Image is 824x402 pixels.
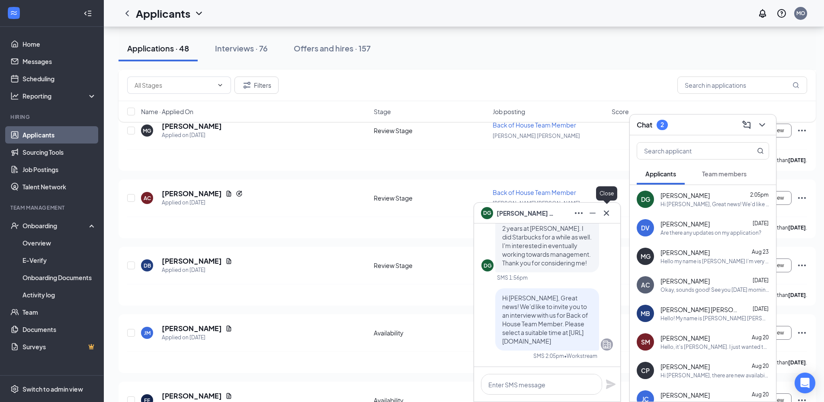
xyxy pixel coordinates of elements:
div: MO [796,10,805,17]
span: [PERSON_NAME] [660,191,710,200]
a: Team [22,303,96,321]
span: [DATE] [753,306,769,312]
a: Activity log [22,286,96,303]
svg: Reapply [236,190,243,197]
div: Switch to admin view [22,385,83,393]
div: Hi [PERSON_NAME], Great news! We'd like to invite you to an interview with us for Back of House T... [660,201,769,208]
svg: Document [225,190,232,197]
div: DG [484,262,492,269]
div: Interviews · 76 [215,43,268,54]
div: Okay, sounds good! See you [DATE] morning at 8:45am! [660,286,769,294]
button: ChevronDown [755,118,769,132]
div: Hello! My name is [PERSON_NAME] [PERSON_NAME] and I just applied for the Front of House Team Memb... [660,315,769,322]
div: SMS 1:56pm [497,274,528,281]
button: Filter Filters [234,77,279,94]
div: Review Stage [374,194,487,202]
svg: Settings [10,385,19,393]
a: Home [22,35,96,53]
div: MG [143,127,151,134]
span: [PERSON_NAME] [PERSON_NAME] [660,305,738,314]
div: MB [641,309,650,318]
div: Open Intercom Messenger [795,373,815,393]
div: DG [641,195,650,204]
span: Team members [702,170,747,178]
svg: Ellipses [574,208,584,218]
span: [PERSON_NAME] [660,248,710,257]
div: Team Management [10,204,95,211]
div: AC [144,195,151,202]
span: • Workstream [564,352,597,360]
h5: [PERSON_NAME] [162,391,222,401]
span: Hi [PERSON_NAME], Great news! We'd like to invite you to an interview with us for Back of House T... [502,294,588,345]
a: Sourcing Tools [22,144,96,161]
b: [DATE] [788,359,806,366]
span: Name · Applied On [141,107,193,116]
div: Applied on [DATE] [162,333,232,342]
div: Hi [PERSON_NAME], there are new availabilities for an interview. This is a reminder to schedule y... [660,372,769,379]
span: [PERSON_NAME] [660,220,710,228]
div: SM [641,338,650,346]
div: SMS 2:05pm [533,352,564,360]
button: ComposeMessage [740,118,753,132]
svg: Ellipses [797,260,807,271]
button: Cross [600,206,613,220]
div: DV [641,223,650,232]
div: Availability [374,329,487,337]
input: Search applicant [637,143,740,159]
svg: Plane [606,379,616,389]
svg: Company [602,339,612,350]
div: Applied on [DATE] [162,198,243,207]
div: CP [641,366,650,375]
input: Search in applications [677,77,807,94]
svg: ComposeMessage [741,120,752,130]
a: Applicants [22,126,96,144]
div: AC [641,281,650,289]
a: Overview [22,234,96,252]
svg: MagnifyingGlass [757,147,764,154]
div: Close [596,186,617,201]
h5: [PERSON_NAME] [162,256,222,266]
svg: Ellipses [797,193,807,203]
button: Ellipses [572,206,586,220]
span: Aug 20 [752,334,769,341]
button: Minimize [586,206,600,220]
span: [PERSON_NAME] [660,362,710,371]
a: ChevronLeft [122,8,132,19]
div: MG [641,252,651,261]
div: DB [144,262,151,269]
svg: ChevronDown [194,8,204,19]
h5: [PERSON_NAME] [162,189,222,198]
svg: Document [225,325,232,332]
a: Messages [22,53,96,70]
h3: Chat [637,120,652,130]
h1: Applicants [136,6,190,21]
span: Score [612,107,629,116]
div: Hello my name is [PERSON_NAME] I’m very excited to apply with [DEMOGRAPHIC_DATA] filet and was ho... [660,258,769,265]
svg: WorkstreamLogo [10,9,18,17]
div: Applied on [DATE] [162,266,232,274]
div: Review Stage [374,261,487,270]
svg: MagnifyingGlass [792,82,799,89]
div: Onboarding [22,221,89,230]
svg: Document [225,392,232,399]
a: E-Verify [22,252,96,269]
div: Review Stage [374,126,487,135]
svg: UserCheck [10,221,19,230]
svg: ChevronDown [217,82,224,89]
span: Applicants [645,170,676,178]
span: [PERSON_NAME] [660,334,710,342]
svg: Ellipses [797,125,807,136]
b: [DATE] [788,292,806,298]
span: Back of House Team Member [493,188,576,196]
span: [DATE] [753,220,769,227]
a: Documents [22,321,96,338]
span: [PERSON_NAME] [PERSON_NAME] [493,200,580,207]
h5: [PERSON_NAME] [162,324,222,333]
span: [PERSON_NAME] [660,277,710,285]
span: Stage [374,107,391,116]
span: [PERSON_NAME] [PERSON_NAME] [493,133,580,139]
svg: Filter [242,80,252,90]
svg: Minimize [587,208,598,218]
div: Offers and hires · 157 [294,43,371,54]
